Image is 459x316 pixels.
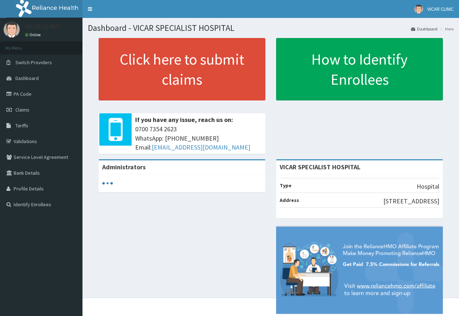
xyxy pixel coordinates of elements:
[135,124,262,152] span: 0700 7354 2623 WhatsApp: [PHONE_NUMBER] Email:
[438,26,454,32] li: Here
[280,163,360,171] strong: VICAR SPECIALIST HOSPITAL
[427,6,454,12] span: VICAR CLINIC
[276,227,443,314] img: provider-team-banner.png
[99,38,265,100] a: Click here to submit claims
[15,122,28,129] span: Tariffs
[88,23,454,33] h1: Dashboard - VICAR SPECIALIST HOSPITAL
[102,163,146,171] b: Administrators
[15,75,39,81] span: Dashboard
[135,115,233,124] b: If you have any issue, reach us on:
[4,22,20,38] img: User Image
[152,143,250,151] a: [EMAIL_ADDRESS][DOMAIN_NAME]
[414,5,423,14] img: User Image
[276,38,443,100] a: How to Identify Enrollees
[383,197,439,206] p: [STREET_ADDRESS]
[411,26,437,32] a: Dashboard
[25,23,61,30] p: VICAR CLINIC
[102,178,113,189] svg: audio-loading
[417,182,439,191] p: Hospital
[280,197,299,203] b: Address
[280,182,292,189] b: Type
[25,32,42,37] a: Online
[15,59,52,66] span: Switch Providers
[15,107,29,113] span: Claims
